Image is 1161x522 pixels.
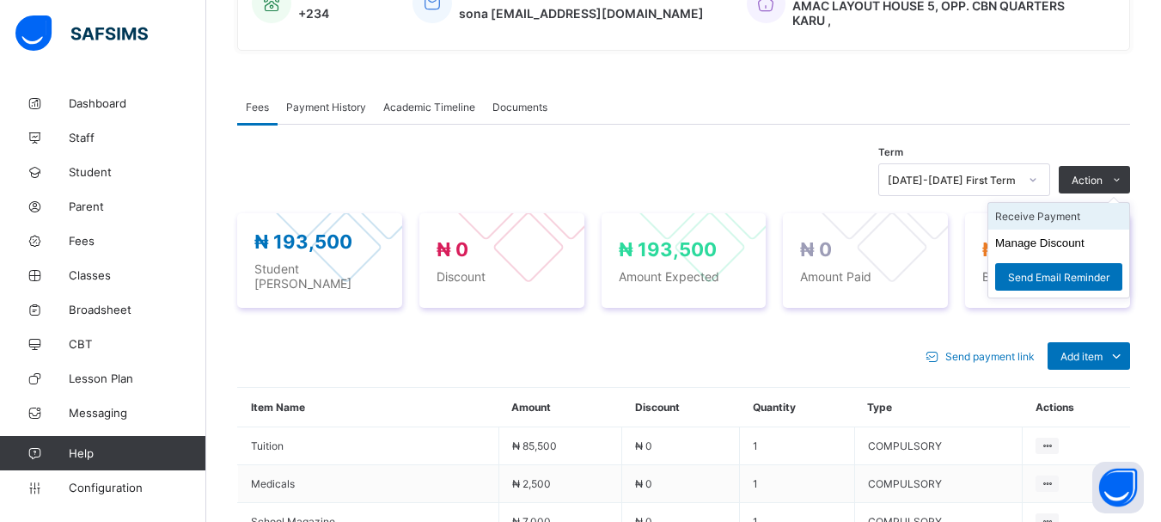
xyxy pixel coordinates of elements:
[69,131,206,144] span: Staff
[492,101,547,114] span: Documents
[251,477,486,490] span: Medicals
[437,269,567,284] span: Discount
[69,96,206,110] span: Dashboard
[1060,350,1103,363] span: Add item
[69,446,205,460] span: Help
[878,146,903,158] span: Term
[619,238,717,261] span: ₦ 193,500
[298,6,370,21] span: +234
[498,388,622,427] th: Amount
[1008,271,1109,284] span: Send Email Reminder
[254,230,352,253] span: ₦ 193,500
[635,439,652,452] span: ₦ 0
[69,200,206,213] span: Parent
[982,269,1113,284] span: Balance
[512,439,557,452] span: ₦ 85,500
[619,269,749,284] span: Amount Expected
[740,427,855,465] td: 1
[254,261,385,291] span: Student [PERSON_NAME]
[69,406,206,420] span: Messaging
[1023,388,1130,427] th: Actions
[383,101,475,114] span: Academic Timeline
[622,388,740,427] th: Discount
[988,230,1129,256] li: dropdown-list-item-text-1
[888,174,1018,187] div: [DATE]-[DATE] First Term
[69,372,206,385] span: Lesson Plan
[437,238,468,261] span: ₦ 0
[15,15,148,52] img: safsims
[635,477,652,490] span: ₦ 0
[238,388,499,427] th: Item Name
[740,388,855,427] th: Quantity
[800,238,832,261] span: ₦ 0
[69,165,206,179] span: Student
[69,303,206,316] span: Broadsheet
[69,481,205,494] span: Configuration
[286,101,366,114] span: Payment History
[988,256,1129,298] li: dropdown-list-item-text-2
[69,234,206,248] span: Fees
[854,427,1022,465] td: COMPULSORY
[800,269,931,284] span: Amount Paid
[995,236,1085,249] button: Manage Discount
[854,465,1022,503] td: COMPULSORY
[246,101,269,114] span: Fees
[854,388,1022,427] th: Type
[982,238,1080,261] span: ₦ 193,500
[512,477,551,490] span: ₦ 2,500
[1072,174,1103,187] span: Action
[945,350,1035,363] span: Send payment link
[69,337,206,351] span: CBT
[69,268,206,282] span: Classes
[1092,462,1144,513] button: Open asap
[459,6,704,21] span: sona [EMAIL_ADDRESS][DOMAIN_NAME]
[740,465,855,503] td: 1
[988,203,1129,230] li: dropdown-list-item-text-0
[251,439,486,452] span: Tuition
